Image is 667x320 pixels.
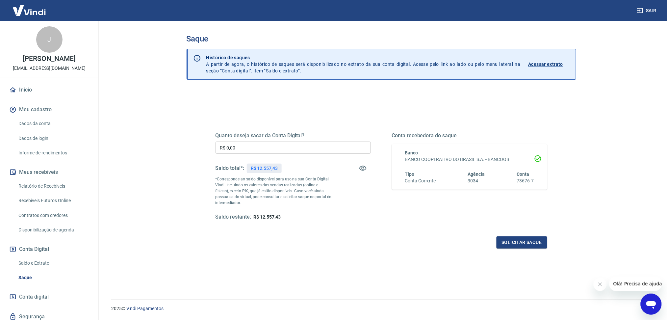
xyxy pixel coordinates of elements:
[528,54,571,74] a: Acessar extrato
[16,209,90,222] a: Contratos com credores
[206,54,521,74] p: A partir de agora, o histórico de saques será disponibilizado no extrato da sua conta digital. Ac...
[468,172,485,177] span: Agência
[216,214,251,221] h5: Saldo restante:
[4,5,55,10] span: Olá! Precisa de ajuda?
[392,132,547,139] h5: Conta recebedora do saque
[216,176,332,206] p: *Corresponde ao saldo disponível para uso na sua Conta Digital Vindi. Incluindo os valores das ve...
[16,132,90,145] a: Dados de login
[641,294,662,315] iframe: Botão para abrir a janela de mensagens
[405,156,534,163] h6: BANCO COOPERATIVO DO BRASIL S.A. - BANCOOB
[36,26,63,53] div: J
[517,172,529,177] span: Conta
[16,179,90,193] a: Relatório de Recebíveis
[251,165,278,172] p: R$ 12.557,43
[126,306,164,311] a: Vindi Pagamentos
[8,290,90,304] a: Conta digital
[468,177,485,184] h6: 3034
[517,177,534,184] h6: 73676-7
[594,278,607,291] iframe: Fechar mensagem
[8,102,90,117] button: Meu cadastro
[254,214,281,220] span: R$ 12.557,43
[405,177,436,184] h6: Conta Corrente
[23,55,75,62] p: [PERSON_NAME]
[111,305,651,312] p: 2025 ©
[405,150,418,155] span: Banco
[16,194,90,207] a: Recebíveis Futuros Online
[216,132,371,139] h5: Quanto deseja sacar da Conta Digital?
[13,65,86,72] p: [EMAIL_ADDRESS][DOMAIN_NAME]
[16,146,90,160] a: Informe de rendimentos
[16,256,90,270] a: Saldo e Extrato
[497,236,547,249] button: Solicitar saque
[16,117,90,130] a: Dados da conta
[8,242,90,256] button: Conta Digital
[216,165,244,172] h5: Saldo total*:
[8,165,90,179] button: Meus recebíveis
[206,54,521,61] p: Histórico de saques
[8,0,51,20] img: Vindi
[16,223,90,237] a: Disponibilização de agenda
[405,172,415,177] span: Tipo
[19,292,49,302] span: Conta digital
[609,277,662,291] iframe: Mensagem da empresa
[635,5,659,17] button: Sair
[16,271,90,284] a: Saque
[528,61,563,67] p: Acessar extrato
[187,34,576,43] h3: Saque
[8,83,90,97] a: Início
